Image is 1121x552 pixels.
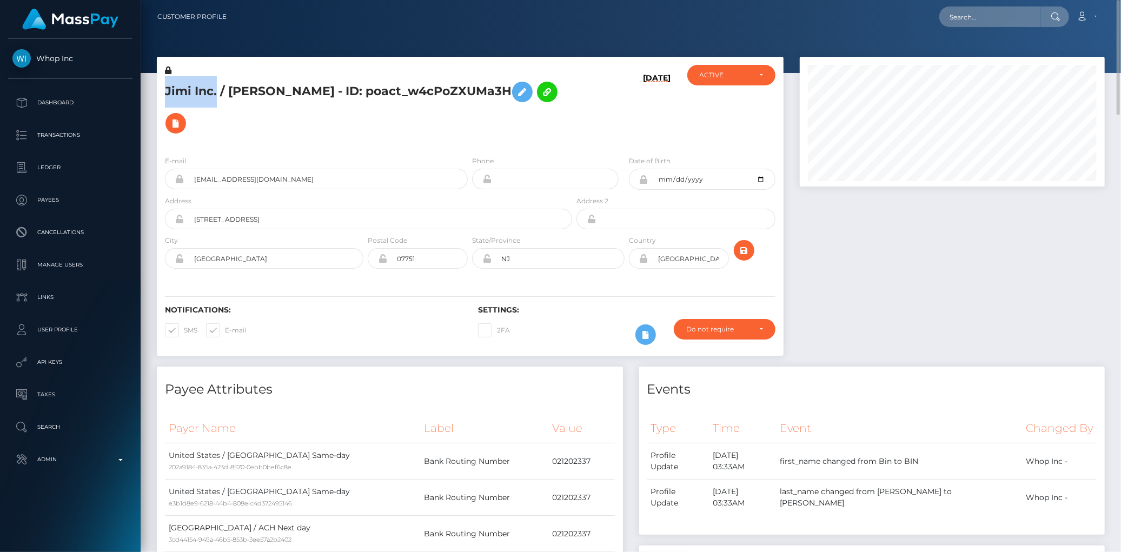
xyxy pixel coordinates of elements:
th: Payer Name [165,414,421,443]
td: [DATE] 03:33AM [709,443,776,480]
h6: [DATE] [644,74,671,143]
td: 021202337 [549,480,615,516]
td: 021202337 [549,443,615,480]
td: Whop Inc - [1022,443,1097,480]
small: 3cd44154-949a-46b5-853b-3ee57a2b2402 [169,536,291,543]
td: United States / [GEOGRAPHIC_DATA] Same-day [165,480,421,516]
p: Cancellations [12,224,128,241]
button: ACTIVE [687,65,775,85]
td: Profile Update [647,480,709,516]
small: e3b1d8e9-6218-44b4-808e-c4d372495146 [169,500,292,507]
label: Postal Code [368,236,407,245]
td: last_name changed from [PERSON_NAME] to [PERSON_NAME] [776,480,1022,516]
td: Bank Routing Number [421,480,549,516]
div: ACTIVE [700,71,751,79]
label: City [165,236,178,245]
span: Whop Inc [8,54,132,63]
td: Bank Routing Number [421,516,549,552]
p: Search [12,419,128,435]
p: API Keys [12,354,128,370]
td: Bank Routing Number [421,443,549,480]
a: Taxes [8,381,132,408]
td: [DATE] 03:33AM [709,480,776,516]
input: Search... [939,6,1041,27]
p: Dashboard [12,95,128,111]
p: Transactions [12,127,128,143]
td: [GEOGRAPHIC_DATA] / ACH Next day [165,516,421,552]
p: Ledger [12,159,128,176]
th: Value [549,414,615,443]
button: Do not require [674,319,775,340]
label: Phone [472,156,494,166]
label: E-mail [165,156,186,166]
h4: Events [647,380,1097,399]
a: API Keys [8,349,132,376]
p: Taxes [12,387,128,403]
label: Address [165,196,191,206]
h4: Payee Attributes [165,380,615,399]
a: User Profile [8,316,132,343]
th: Label [421,414,549,443]
p: Manage Users [12,257,128,273]
a: Search [8,414,132,441]
img: Whop Inc [12,49,31,68]
th: Time [709,414,776,443]
div: Do not require [686,325,750,334]
label: E-mail [206,323,246,337]
a: Customer Profile [157,5,227,28]
p: User Profile [12,322,128,338]
td: first_name changed from Bin to BIN [776,443,1022,480]
a: Cancellations [8,219,132,246]
a: Ledger [8,154,132,181]
a: Manage Users [8,251,132,278]
td: Profile Update [647,443,709,480]
a: Dashboard [8,89,132,116]
p: Payees [12,192,128,208]
a: Payees [8,187,132,214]
p: Admin [12,451,128,468]
a: Transactions [8,122,132,149]
label: Country [629,236,656,245]
img: MassPay Logo [22,9,118,30]
th: Type [647,414,709,443]
h5: Jimi Inc. / [PERSON_NAME] - ID: poact_w4cPoZXUMa3H [165,76,566,139]
h6: Notifications: [165,305,462,315]
h6: Settings: [478,305,775,315]
small: 202a9184-835a-423d-8570-0ebb0bef6c8e [169,463,291,471]
label: State/Province [472,236,520,245]
a: Admin [8,446,132,473]
td: United States / [GEOGRAPHIC_DATA] Same-day [165,443,421,480]
label: Address 2 [576,196,608,206]
th: Event [776,414,1022,443]
a: Links [8,284,132,311]
th: Changed By [1022,414,1097,443]
label: 2FA [478,323,510,337]
td: 021202337 [549,516,615,552]
td: Whop Inc - [1022,480,1097,516]
label: SMS [165,323,197,337]
label: Date of Birth [629,156,671,166]
p: Links [12,289,128,305]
